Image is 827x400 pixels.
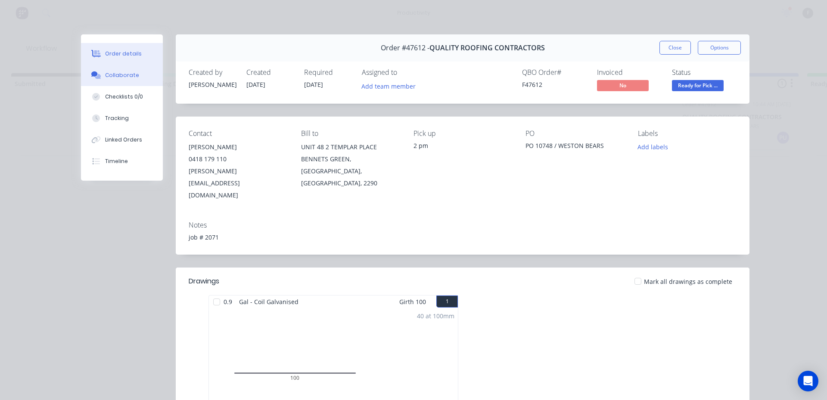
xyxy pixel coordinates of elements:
button: Order details [81,43,163,65]
div: UNIT 48 2 TEMPLAR PLACE [301,141,400,153]
div: 40 at 100mm [417,311,454,320]
div: UNIT 48 2 TEMPLAR PLACEBENNETS GREEN, [GEOGRAPHIC_DATA], [GEOGRAPHIC_DATA], 2290 [301,141,400,189]
div: Linked Orders [105,136,142,144]
div: PO [525,129,624,138]
div: Labels [638,129,737,138]
button: 1 [436,295,458,308]
div: Notes [189,221,737,229]
span: Ready for Pick ... [672,80,724,91]
div: Created [246,68,294,77]
div: Checklists 0/0 [105,93,143,101]
span: Mark all drawings as complete [644,277,732,286]
div: Created by [189,68,236,77]
button: Timeline [81,151,163,172]
div: Tracking [105,114,129,122]
button: Tracking [81,108,163,129]
span: [DATE] [304,80,323,89]
span: QUALITY ROOFING CONTRACTORS [429,44,545,52]
button: Add labels [633,141,673,153]
div: Status [672,68,737,77]
div: F47612 [522,80,587,89]
span: No [597,80,649,91]
div: Bill to [301,129,400,138]
div: Timeline [105,157,128,165]
button: Checklists 0/0 [81,86,163,108]
span: Gal - Coil Galvanised [236,295,302,308]
div: Contact [189,129,287,138]
button: Add team member [357,80,420,92]
div: QBO Order # [522,68,587,77]
div: Drawings [189,276,219,286]
div: Order details [105,50,142,58]
div: [PERSON_NAME]0418 179 110[PERSON_NAME][EMAIL_ADDRESS][DOMAIN_NAME] [189,141,287,201]
button: Options [698,41,741,55]
div: PO 10748 / WESTON BEARS [525,141,624,153]
span: Girth 100 [399,295,426,308]
span: 0.9 [220,295,236,308]
div: Pick up [413,129,512,138]
div: Open Intercom Messenger [798,371,818,391]
button: Ready for Pick ... [672,80,724,93]
button: Collaborate [81,65,163,86]
div: Required [304,68,351,77]
div: job # 2071 [189,233,737,242]
div: 2 pm [413,141,512,150]
div: 0418 179 110 [189,153,287,165]
button: Linked Orders [81,129,163,151]
button: Close [659,41,691,55]
div: Collaborate [105,71,139,79]
span: Order #47612 - [381,44,429,52]
span: [DATE] [246,80,265,89]
button: Add team member [362,80,420,92]
div: [PERSON_NAME][EMAIL_ADDRESS][DOMAIN_NAME] [189,165,287,201]
div: Assigned to [362,68,448,77]
div: [PERSON_NAME] [189,80,236,89]
div: Invoiced [597,68,662,77]
div: BENNETS GREEN, [GEOGRAPHIC_DATA], [GEOGRAPHIC_DATA], 2290 [301,153,400,189]
div: [PERSON_NAME] [189,141,287,153]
